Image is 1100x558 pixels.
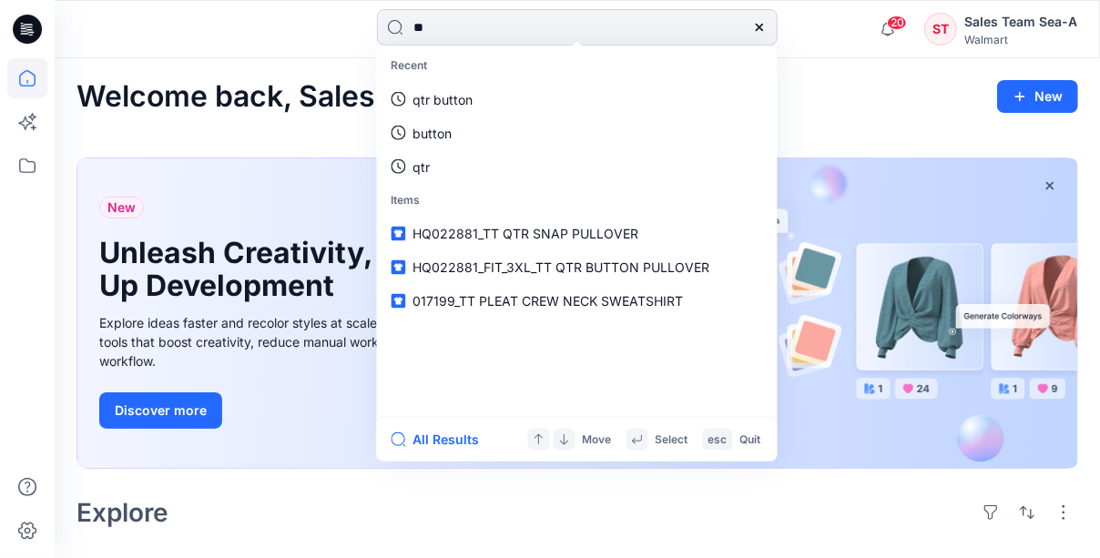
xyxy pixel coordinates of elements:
a: Discover more [99,392,509,429]
a: qtr [381,149,774,183]
p: esc [708,430,728,449]
h1: Unleash Creativity, Speed Up Development [99,237,482,302]
a: HQ022881_TT QTR SNAP PULLOVER [381,217,774,250]
div: Explore ideas faster and recolor styles at scale with AI-powered tools that boost creativity, red... [99,313,509,370]
button: Discover more [99,392,222,429]
button: All Results [392,429,492,451]
h2: Explore [76,498,168,527]
span: 017199_TT PLEAT CREW NECK SWEATSHIRT [413,293,684,309]
a: HQ022881_FIT_3XL_TT QTR BUTTON PULLOVER [381,250,774,284]
div: Sales Team Sea-A [964,11,1077,33]
p: button [413,123,453,142]
p: Items [381,183,774,217]
a: qtr button [381,82,774,116]
h2: Welcome back, Sales Team [76,80,460,114]
p: Recent [381,49,774,83]
a: button [381,116,774,149]
p: qtr [413,157,431,176]
button: New [997,80,1078,113]
div: Walmart [964,33,1077,46]
p: Select [656,430,688,449]
span: HQ022881_FIT_3XL_TT QTR BUTTON PULLOVER [413,259,710,275]
a: 017199_TT PLEAT CREW NECK SWEATSHIRT [381,284,774,318]
span: HQ022881_TT QTR SNAP PULLOVER [413,226,639,241]
p: Move [583,430,612,449]
div: ST [924,13,957,46]
p: Quit [740,430,761,449]
span: New [107,197,136,218]
p: qtr button [413,89,474,108]
span: 20 [887,15,907,30]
